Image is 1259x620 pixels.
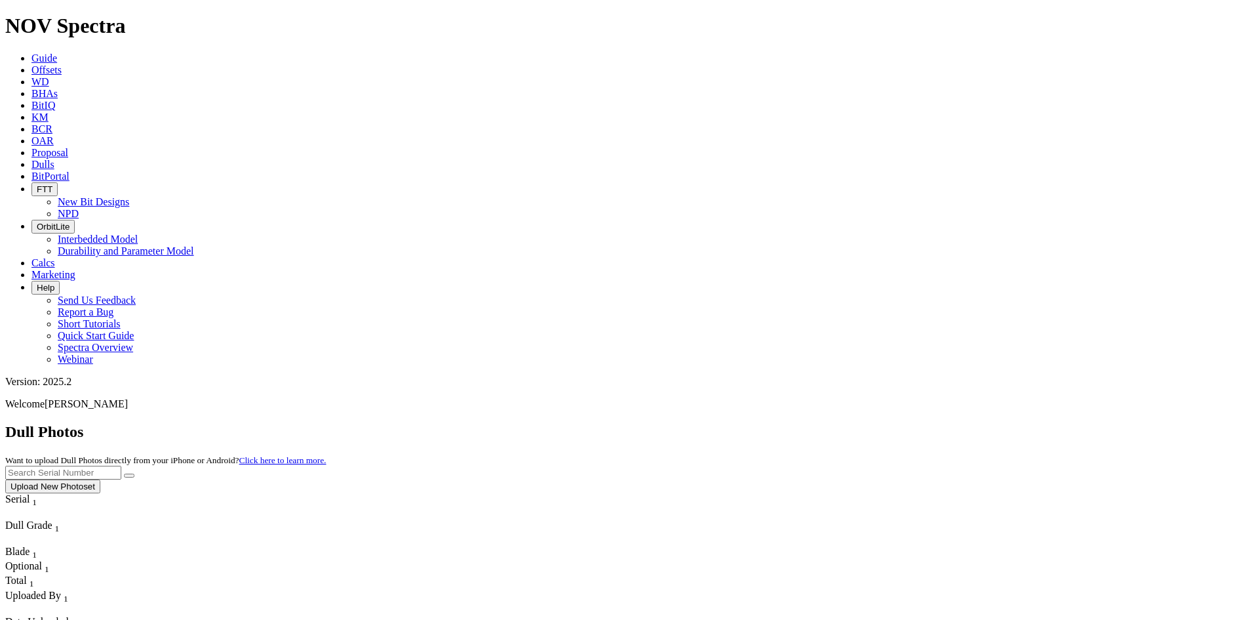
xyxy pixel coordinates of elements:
[5,546,30,557] span: Blade
[31,76,49,87] a: WD
[5,546,51,560] div: Sort None
[32,497,37,507] sub: 1
[32,550,37,560] sub: 1
[5,455,326,465] small: Want to upload Dull Photos directly from your iPhone or Android?
[5,534,97,546] div: Column Menu
[58,295,136,306] a: Send Us Feedback
[5,376,1254,388] div: Version: 2025.2
[31,147,68,158] a: Proposal
[31,281,60,295] button: Help
[31,135,54,146] a: OAR
[5,560,51,575] div: Sort None
[64,594,68,604] sub: 1
[31,88,58,99] a: BHAs
[5,398,1254,410] p: Welcome
[5,493,61,520] div: Sort None
[30,575,34,586] span: Sort None
[5,590,129,604] div: Uploaded By Sort None
[37,222,70,232] span: OrbitLite
[58,318,121,329] a: Short Tutorials
[5,520,52,531] span: Dull Grade
[45,564,49,574] sub: 1
[37,184,52,194] span: FTT
[31,159,54,170] a: Dulls
[58,354,93,365] a: Webinar
[239,455,327,465] a: Click here to learn more.
[45,560,49,571] span: Sort None
[55,524,60,533] sub: 1
[55,520,60,531] span: Sort None
[5,575,51,589] div: Total Sort None
[58,208,79,219] a: NPD
[58,196,129,207] a: New Bit Designs
[5,520,97,546] div: Sort None
[31,220,75,234] button: OrbitLite
[5,520,97,534] div: Dull Grade Sort None
[5,575,27,586] span: Total
[5,560,42,571] span: Optional
[5,423,1254,441] h2: Dull Photos
[31,100,55,111] a: BitIQ
[58,245,194,257] a: Durability and Parameter Model
[31,64,62,75] a: Offsets
[5,14,1254,38] h1: NOV Spectra
[32,546,37,557] span: Sort None
[5,546,51,560] div: Blade Sort None
[5,590,61,601] span: Uploaded By
[31,52,57,64] a: Guide
[5,493,30,505] span: Serial
[58,234,138,245] a: Interbedded Model
[31,257,55,268] a: Calcs
[32,493,37,505] span: Sort None
[58,330,134,341] a: Quick Start Guide
[31,171,70,182] a: BitPortal
[64,590,68,601] span: Sort None
[5,508,61,520] div: Column Menu
[5,575,51,589] div: Sort None
[5,590,129,616] div: Sort None
[58,306,113,318] a: Report a Bug
[5,466,121,480] input: Search Serial Number
[5,480,100,493] button: Upload New Photoset
[31,182,58,196] button: FTT
[58,342,133,353] a: Spectra Overview
[31,112,49,123] a: KM
[5,604,129,616] div: Column Menu
[37,283,54,293] span: Help
[31,269,75,280] a: Marketing
[31,123,52,134] a: BCR
[5,560,51,575] div: Optional Sort None
[5,493,61,508] div: Serial Sort None
[45,398,128,409] span: [PERSON_NAME]
[30,579,34,589] sub: 1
